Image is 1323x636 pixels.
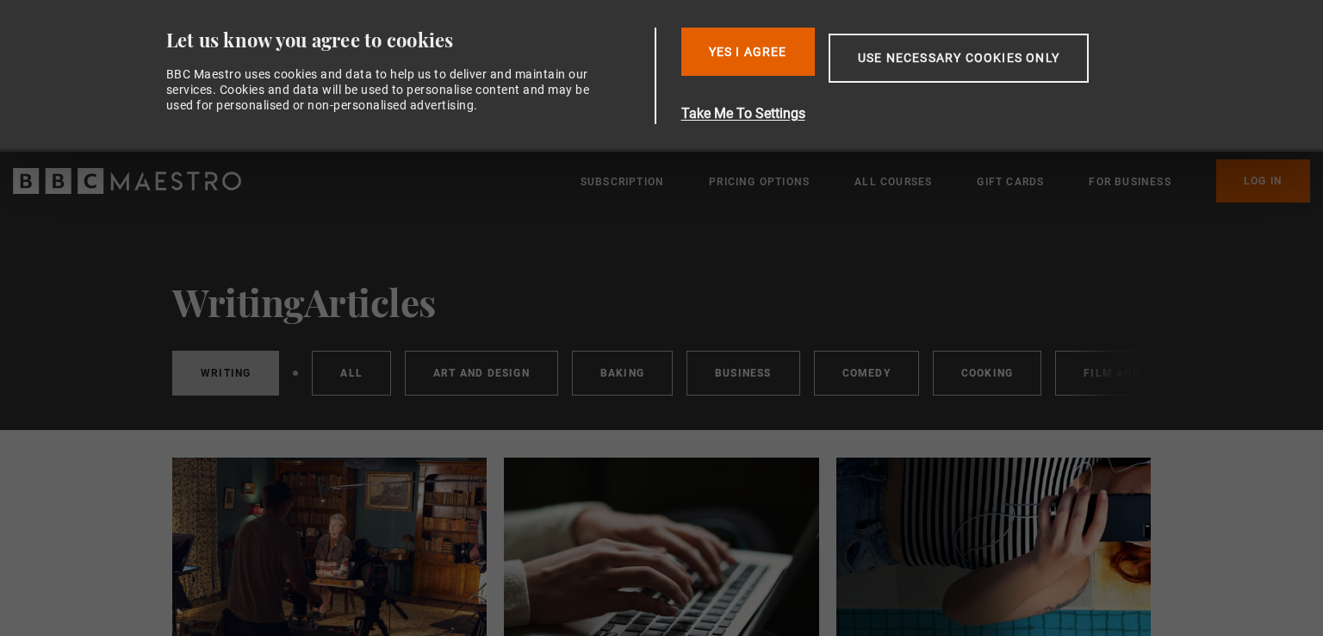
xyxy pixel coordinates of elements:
[681,28,815,76] button: Yes I Agree
[977,173,1044,190] a: Gift Cards
[933,351,1041,396] a: Cooking
[405,351,558,396] a: Art and Design
[1089,173,1171,190] a: For business
[312,351,391,396] a: All
[581,159,1310,203] nav: Primary
[814,351,919,396] a: Comedy
[172,351,279,396] a: Writing
[829,34,1089,83] button: Use necessary cookies only
[1216,159,1310,203] a: Log In
[172,351,1151,402] nav: Categories
[709,173,810,190] a: Pricing Options
[166,66,600,114] div: BBC Maestro uses cookies and data to help us to deliver and maintain our services. Cookies and da...
[172,276,304,327] span: Writing
[854,173,932,190] a: All Courses
[681,103,1171,124] button: Take Me To Settings
[686,351,800,396] a: Business
[581,173,664,190] a: Subscription
[13,168,241,194] svg: BBC Maestro
[172,280,1151,323] h1: Articles
[166,28,649,53] div: Let us know you agree to cookies
[572,351,673,396] a: Baking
